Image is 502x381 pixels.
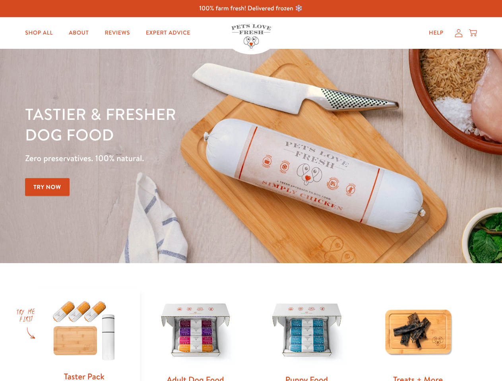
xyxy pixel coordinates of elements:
a: Shop All [19,25,59,41]
a: Reviews [98,25,136,41]
a: Help [423,25,450,41]
a: Try Now [25,178,70,196]
img: Pets Love Fresh [231,24,271,48]
a: About [62,25,95,41]
a: Expert Advice [140,25,197,41]
h1: Tastier & fresher dog food [25,104,326,145]
p: Zero preservatives. 100% natural. [25,151,326,165]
